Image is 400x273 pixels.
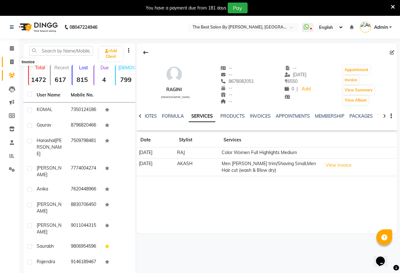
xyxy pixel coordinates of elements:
[94,76,114,84] strong: 4
[67,118,101,133] td: 8796820466
[323,160,354,170] button: View Invoice
[67,255,101,270] td: 9146189467
[285,65,297,71] span: --
[99,47,123,61] a: Add Client
[374,24,388,31] span: Admin
[70,18,97,36] b: 08047224946
[37,259,55,264] span: rajendra
[95,65,114,71] p: Due
[67,133,101,161] td: 7509798481
[67,161,101,182] td: 7774004274
[220,147,321,158] td: Color Women Full Highlights Medium
[118,65,136,71] p: [DEMOGRAPHIC_DATA]
[67,239,101,255] td: 9806954596
[51,76,71,84] strong: 617
[72,76,92,84] strong: 815
[116,76,136,84] strong: 799
[285,86,294,92] span: 0
[220,85,232,91] span: --
[250,113,271,119] a: INVOICES
[343,96,368,105] button: View Album
[373,248,394,267] iframe: chat widget
[53,65,71,71] p: Recent
[285,78,298,84] span: 6550
[67,102,101,118] td: 7350124186
[137,158,175,176] td: [DATE]
[297,86,298,92] span: |
[343,86,374,95] button: View Summary
[37,107,52,112] span: KOMAL
[220,98,232,104] span: --
[343,65,370,74] button: Appointment
[37,186,48,192] span: anika
[158,86,190,93] div: ragini
[37,202,61,214] span: [PERSON_NAME]
[67,182,101,197] td: 7620448966
[175,133,220,147] th: Stylist
[220,113,245,119] a: PRODUCTS
[175,158,220,176] td: AKASH
[75,65,92,71] p: Lost
[220,158,321,176] td: Men [PERSON_NAME] trim/Shaving Small,Men Hair cut (wash & Blow dry)
[343,76,359,84] button: Invoice
[16,18,59,36] img: logo
[175,147,220,158] td: RAJ
[300,85,311,94] a: Add
[37,122,51,128] span: gaurav
[360,22,371,33] img: Admin
[139,47,152,59] div: Back to Client
[162,113,184,119] a: FORMULA
[220,92,232,97] span: --
[220,133,321,147] th: Services
[285,78,287,84] span: ₹
[220,78,254,84] span: 8678082051
[33,88,67,102] th: User Name
[220,72,232,78] span: --
[143,113,157,119] a: NOTES
[29,46,93,56] input: Search by Name/Mobile/Email/Code
[137,147,175,158] td: [DATE]
[137,133,175,147] th: Date
[20,58,36,66] div: Invoice
[349,113,373,119] a: PACKAGES
[37,165,61,177] span: [PERSON_NAME]
[228,3,248,13] button: Pay
[146,5,226,11] div: You have a payment due from 181 days
[31,65,49,71] p: Total
[220,65,232,71] span: --
[165,65,184,84] img: avatar
[37,138,55,143] span: harashal
[315,113,344,119] a: MEMBERSHIP
[285,72,306,78] span: [DATE]
[189,111,215,122] a: SERVICES
[276,113,310,119] a: APPOINTMENTS
[67,88,101,102] th: Mobile No.
[37,222,61,235] span: [PERSON_NAME]
[37,138,62,157] span: [PERSON_NAME]
[67,218,101,239] td: 9011044315
[37,243,54,249] span: saurabh
[161,96,190,99] span: [DEMOGRAPHIC_DATA]
[67,197,101,218] td: 8830706450
[29,76,49,84] strong: 1472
